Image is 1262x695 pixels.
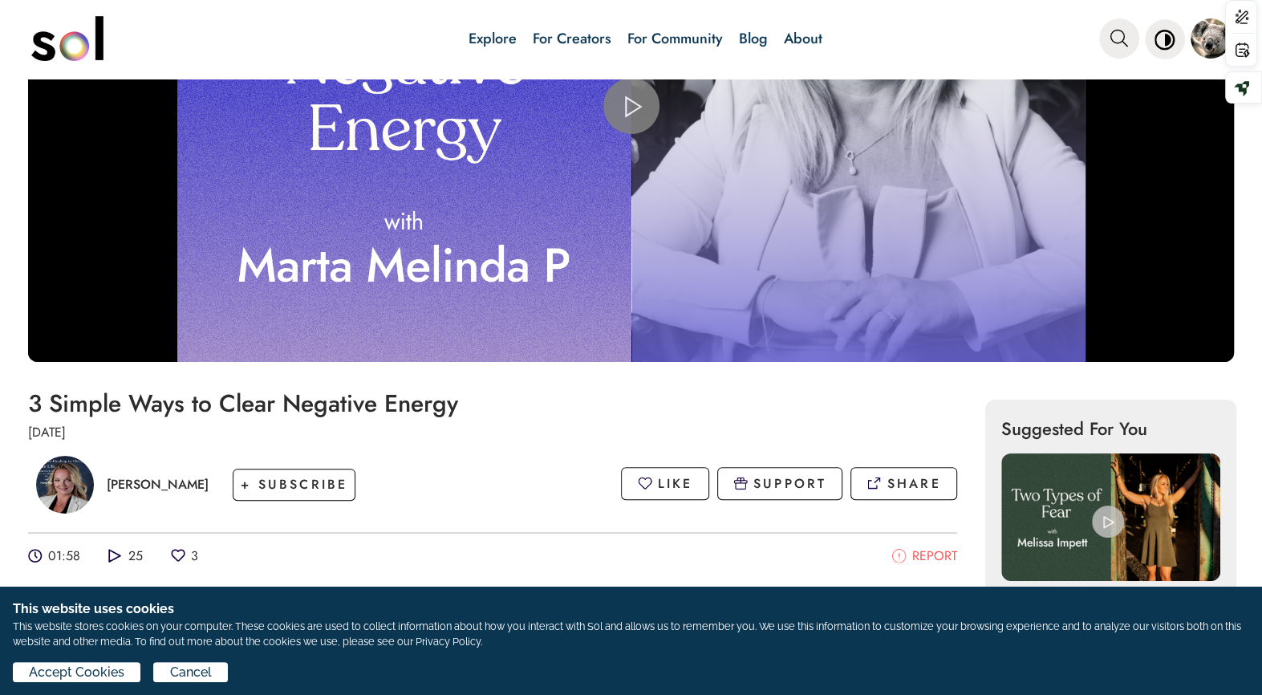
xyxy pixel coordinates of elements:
[753,474,826,493] p: SUPPORT
[533,28,611,49] a: For Creators
[1001,453,1220,581] img: Two Types of Fear
[107,475,209,494] p: [PERSON_NAME]
[13,619,1249,649] p: This website stores cookies on your computer. These cookies are used to collect information about...
[153,662,227,682] button: Cancel
[1092,506,1124,538] img: play
[717,467,843,500] button: SUPPORT
[13,662,140,682] button: Accept Cookies
[850,467,956,500] button: SHARE
[658,474,693,493] p: LIKE
[28,585,957,656] div: Negative energy is something that everyone experiences at some point or another. Whether it’s a b...
[233,469,355,502] button: + SUBSCRIBE
[31,10,1230,67] nav: main navigation
[627,28,723,49] a: For Community
[128,547,143,565] p: 25
[912,547,957,565] p: REPORT
[241,475,347,494] span: + SUBSCRIBE
[170,663,212,682] span: Cancel
[784,28,822,49] a: About
[603,78,659,134] button: Play Video
[739,28,768,49] a: Blog
[887,474,941,493] p: SHARE
[28,423,957,441] p: [DATE]
[29,663,124,682] span: Accept Cookies
[36,456,94,514] img: Edited+new+Marta+bio+imagen.png
[28,390,957,417] h1: 3 Simple Ways to Clear Negative Energy
[1001,416,1220,441] p: Suggested For You
[48,547,80,565] p: 01:58
[621,467,708,500] button: LIKE
[31,16,103,61] img: logo
[13,599,1249,619] h1: This website uses cookies
[191,547,198,565] p: 3
[469,28,517,49] a: Explore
